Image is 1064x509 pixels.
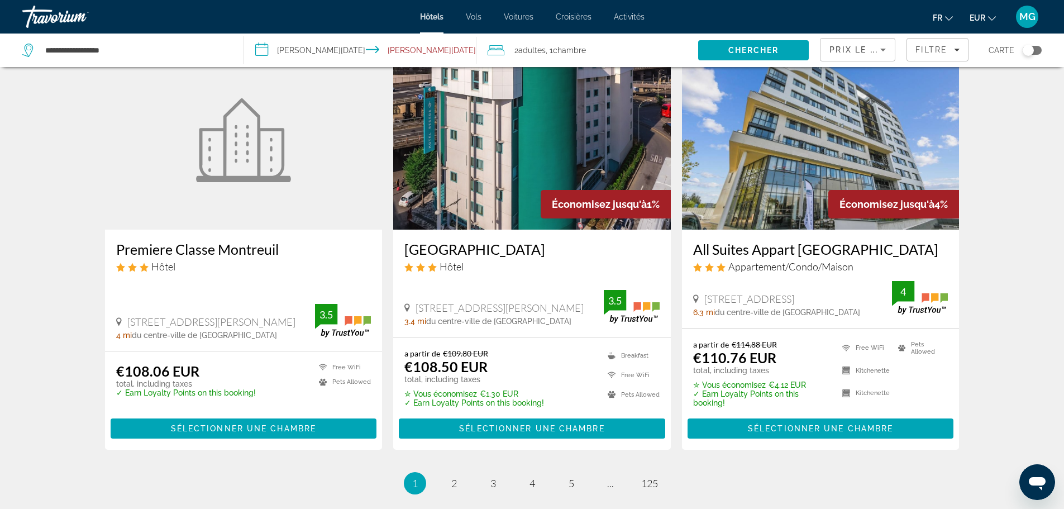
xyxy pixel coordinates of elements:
[116,260,371,273] div: 3 star Hotel
[111,421,377,433] a: Sélectionner une chambre
[116,241,371,258] a: Premiere Classe Montreuil
[693,380,828,389] p: €4.12 EUR
[151,260,175,273] span: Hôtel
[404,375,544,384] p: total, including taxes
[704,293,794,305] span: [STREET_ADDRESS]
[399,421,665,433] a: Sélectionner une chambre
[466,12,481,21] span: Vols
[906,38,968,61] button: Filters
[556,12,591,21] a: Croisières
[602,388,660,402] li: Pets Allowed
[641,477,658,489] span: 125
[546,42,586,58] span: , 1
[105,472,960,494] nav: Pagination
[404,358,488,375] ins: €108.50 EUR
[116,331,132,340] span: 4 mi
[693,340,729,349] span: a partir de
[569,477,574,489] span: 5
[602,349,660,363] li: Breakfast
[837,362,893,379] li: Kitchenette
[111,418,377,439] button: Sélectionner une chambre
[933,9,953,26] button: Change language
[829,45,917,54] span: Prix le plus bas
[682,51,960,230] img: All Suites Appart Hôtel Paris Ouest Colombes
[22,2,134,31] a: Travorium
[504,12,533,21] a: Voitures
[440,260,464,273] span: Hôtel
[970,13,985,22] span: EUR
[552,198,647,210] span: Économisez jusqu'à
[614,12,645,21] a: Activités
[604,294,626,307] div: 3.5
[116,388,256,397] p: ✓ Earn Loyalty Points on this booking!
[313,363,371,372] li: Free WiFi
[553,46,586,55] span: Chambre
[416,302,584,314] span: [STREET_ADDRESS][PERSON_NAME]
[892,285,914,298] div: 4
[127,316,295,328] span: [STREET_ADDRESS][PERSON_NAME]
[693,260,948,273] div: 3 star Apartment
[399,418,665,439] button: Sélectionner une chambre
[404,317,426,326] span: 3.4 mi
[196,98,291,182] img: Premiere Classe Montreuil
[607,477,614,489] span: ...
[514,42,546,58] span: 2
[748,424,893,433] span: Sélectionner une chambre
[693,389,828,407] p: ✓ Earn Loyalty Points on this booking!
[604,290,660,323] img: TrustYou guest rating badge
[426,317,571,326] span: du centre-ville de [GEOGRAPHIC_DATA]
[171,424,316,433] span: Sélectionner une chambre
[490,477,496,489] span: 3
[1019,464,1055,500] iframe: Bouton de lancement de la fenêtre de messagerie
[116,363,199,379] ins: €108.06 EUR
[443,349,488,358] del: €109.80 EUR
[698,40,809,60] button: Search
[837,384,893,401] li: Kitchenette
[693,349,776,366] ins: €110.76 EUR
[404,241,660,258] a: [GEOGRAPHIC_DATA]
[970,9,996,26] button: Change currency
[393,51,671,230] img: Hotel Reseda
[1013,5,1042,28] button: User Menu
[404,260,660,273] div: 3 star Hotel
[404,389,544,398] p: €1.30 EUR
[44,42,227,59] input: Search hotel destination
[828,190,959,218] div: 4%
[728,46,779,55] span: Chercher
[829,43,886,56] mat-select: Sort by
[451,477,457,489] span: 2
[933,13,942,22] span: fr
[404,349,440,358] span: a partir de
[893,340,948,356] li: Pets Allowed
[693,366,828,375] p: total, including taxes
[116,379,256,388] p: total, including taxes
[476,34,698,67] button: Travelers: 2 adults, 0 children
[518,46,546,55] span: Adultes
[688,418,954,439] button: Sélectionner une chambre
[105,51,383,230] a: Premiere Classe Montreuil
[412,477,418,489] span: 1
[915,45,947,54] span: Filtre
[529,477,535,489] span: 4
[315,304,371,337] img: TrustYou guest rating badge
[244,34,477,67] button: Select check in and out date
[313,377,371,387] li: Pets Allowed
[404,398,544,407] p: ✓ Earn Loyalty Points on this booking!
[420,12,443,21] a: Hôtels
[732,340,777,349] del: €114.88 EUR
[693,308,715,317] span: 6.3 mi
[459,424,604,433] span: Sélectionner une chambre
[989,42,1014,58] span: Carte
[688,421,954,433] a: Sélectionner une chambre
[837,340,893,356] li: Free WiFi
[132,331,277,340] span: du centre-ville de [GEOGRAPHIC_DATA]
[693,380,766,389] span: ✮ Vous économisez
[728,260,853,273] span: Appartement/Condo/Maison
